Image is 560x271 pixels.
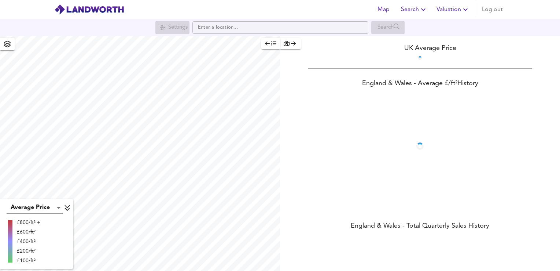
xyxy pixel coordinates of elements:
[401,4,428,15] span: Search
[17,219,40,226] div: £800/ft² +
[479,2,506,17] button: Log out
[17,257,40,264] div: £100/ft²
[434,2,473,17] button: Valuation
[192,21,368,34] input: Enter a location...
[482,4,503,15] span: Log out
[280,221,560,232] div: England & Wales - Total Quarterly Sales History
[54,4,124,15] img: logo
[280,43,560,53] div: UK Average Price
[372,2,395,17] button: Map
[17,238,40,245] div: £400/ft²
[7,202,63,214] div: Average Price
[436,4,470,15] span: Valuation
[375,4,392,15] span: Map
[17,247,40,255] div: £200/ft²
[371,21,405,34] div: Search for a location first or explore the map
[280,79,560,89] div: England & Wales - Average £/ ft² History
[398,2,431,17] button: Search
[17,228,40,236] div: £600/ft²
[155,21,189,34] div: Search for a location first or explore the map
